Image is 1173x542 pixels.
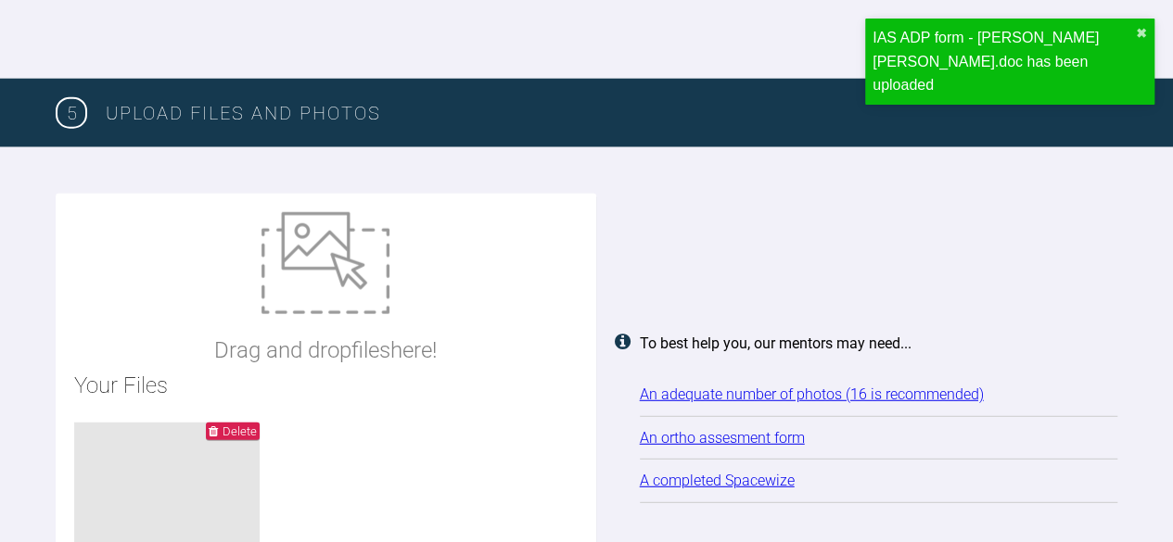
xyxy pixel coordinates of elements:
a: An adequate number of photos (16 is recommended) [640,385,984,403]
h3: Upload Files and Photos [106,98,1117,128]
button: close [1136,26,1147,41]
p: Drag and drop files here! [214,333,437,368]
span: 5 [56,97,87,129]
a: A completed Spacewize [640,472,795,489]
div: IAS ADP form - [PERSON_NAME] [PERSON_NAME].doc has been uploaded [873,26,1136,97]
h2: Your Files [74,368,578,403]
a: An ortho assesment form [640,429,805,447]
span: Delete [223,424,257,438]
strong: To best help you, our mentors may need... [640,334,912,352]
